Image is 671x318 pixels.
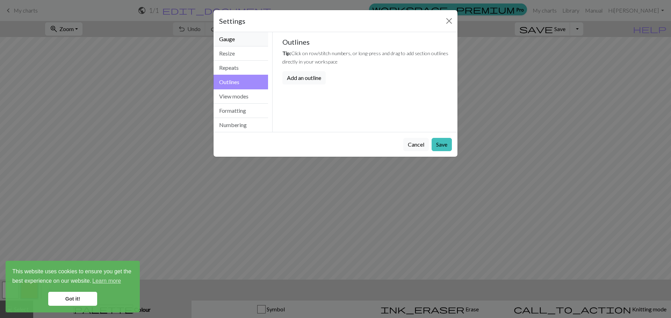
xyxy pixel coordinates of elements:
h5: Settings [219,16,245,26]
button: Close [443,15,455,27]
button: View modes [214,89,268,104]
button: Resize [214,46,268,61]
div: cookieconsent [6,261,140,312]
button: Outlines [214,75,268,89]
em: Tip: [282,50,291,56]
button: Gauge [214,32,268,46]
button: Add an outline [282,71,326,84]
h5: Outlines [282,38,452,46]
button: Cancel [403,138,429,151]
button: Formatting [214,104,268,118]
button: Numbering [214,118,268,132]
button: Repeats [214,61,268,75]
span: This website uses cookies to ensure you get the best experience on our website. [12,267,133,286]
small: Click on row/stitch numbers, or long-press and drag to add section outlines directly in your work... [282,50,448,65]
a: learn more about cookies [91,276,122,286]
button: Save [432,138,452,151]
a: dismiss cookie message [48,292,97,306]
